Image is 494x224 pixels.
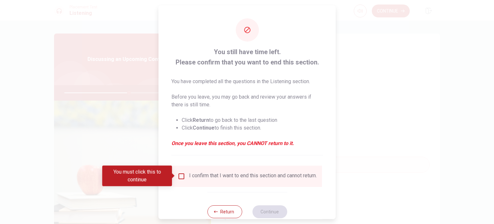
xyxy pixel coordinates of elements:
li: Click to go back to the last question [182,116,323,124]
strong: Return [193,117,209,123]
p: You have completed all the questions in the Listening section. [171,77,323,85]
button: Continue [252,205,287,218]
div: I confirm that I want to end this section and cannot return. [189,172,317,180]
em: Once you leave this section, you CANNOT return to it. [171,139,323,147]
span: You still have time left. Please confirm that you want to end this section. [171,46,323,67]
button: Return [207,205,242,218]
span: You must click this to continue [178,172,185,180]
div: You must click this to continue [102,166,172,186]
p: Before you leave, you may go back and review your answers if there is still time. [171,93,323,108]
strong: Continue [193,124,215,131]
li: Click to finish this section. [182,124,323,131]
